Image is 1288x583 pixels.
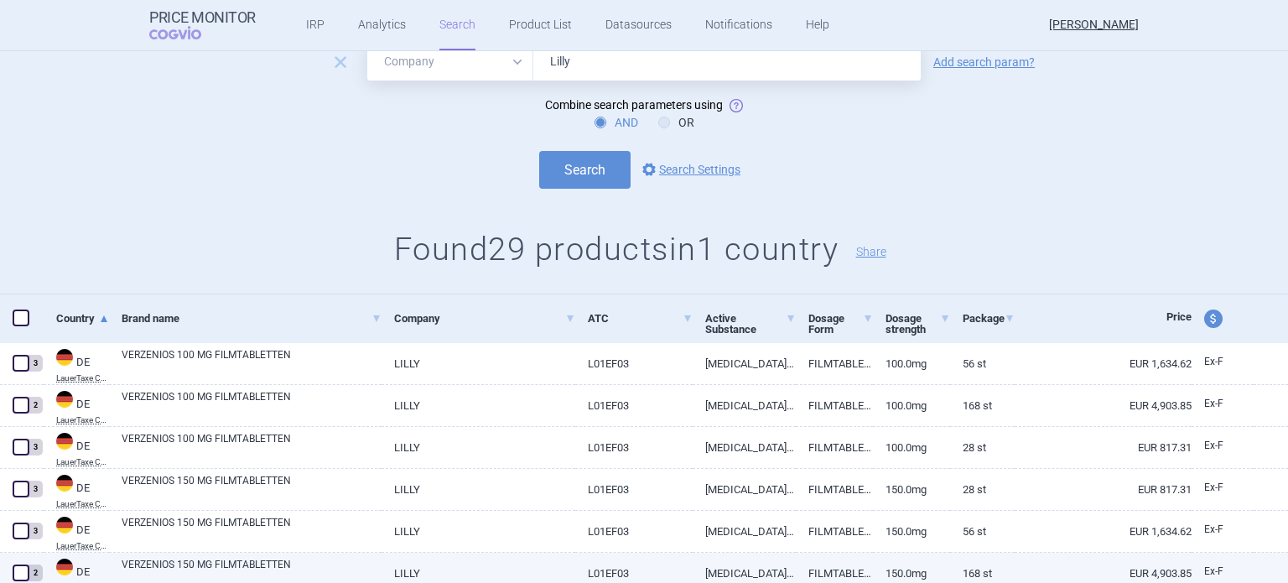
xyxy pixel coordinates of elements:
label: OR [658,114,694,131]
a: [MEDICAL_DATA] 150 MG [693,511,796,552]
img: Germany [56,559,73,575]
a: VERZENIOS 100 MG FILMTABLETTEN [122,347,382,377]
a: DEDELauerTaxe CGM [44,431,109,466]
a: Search Settings [639,159,740,180]
a: ATC [588,298,693,339]
a: DEDELauerTaxe CGM [44,515,109,550]
a: FILMTABLETTEN [796,469,873,510]
span: Combine search parameters using [545,98,723,112]
a: LILLY [382,385,574,426]
a: 56 St [950,511,1015,552]
a: L01EF03 [575,385,693,426]
a: Brand name [122,298,382,339]
a: Dosage Form [808,298,873,350]
div: 3 [28,439,43,455]
a: Package [963,298,1015,339]
a: EUR 4,903.85 [1015,385,1192,426]
span: Ex-factory price [1204,481,1223,493]
a: 100.0mg [873,343,950,384]
a: Active Substance [705,298,796,350]
a: Ex-F [1192,392,1254,417]
img: Germany [56,433,73,450]
abbr: LauerTaxe CGM — Complex database for German drug information provided by commercial provider CGM ... [56,542,109,550]
abbr: LauerTaxe CGM — Complex database for German drug information provided by commercial provider CGM ... [56,458,109,466]
a: LILLY [382,427,574,468]
a: 100.0mg [873,427,950,468]
a: Ex-F [1192,476,1254,501]
a: L01EF03 [575,427,693,468]
div: 2 [28,565,43,581]
a: FILMTABLETTEN [796,511,873,552]
a: LILLY [382,343,574,384]
button: Search [539,151,631,189]
img: Germany [56,517,73,534]
abbr: LauerTaxe CGM — Complex database for German drug information provided by commercial provider CGM ... [56,374,109,383]
span: Ex-factory price [1204,565,1223,577]
img: Germany [56,391,73,408]
a: Dosage strength [885,298,950,350]
a: VERZENIOS 150 MG FILMTABLETTEN [122,515,382,545]
a: 100.0mg [873,385,950,426]
a: Ex-F [1192,350,1254,375]
span: Ex-factory price [1204,398,1223,409]
a: LILLY [382,511,574,552]
div: 2 [28,397,43,414]
span: Ex-factory price [1204,440,1223,451]
span: COGVIO [149,26,225,39]
a: 28 St [950,469,1015,510]
a: Add search param? [933,56,1035,68]
a: VERZENIOS 100 MG FILMTABLETTEN [122,389,382,419]
a: DEDELauerTaxe CGM [44,389,109,424]
div: 3 [28,523,43,539]
a: DEDELauerTaxe CGM [44,347,109,383]
a: EUR 817.31 [1015,469,1192,510]
a: FILMTABLETTEN [796,385,873,426]
a: LILLY [382,469,574,510]
a: [MEDICAL_DATA] 100 MG [693,385,796,426]
a: Country [56,298,109,339]
a: L01EF03 [575,343,693,384]
a: FILMTABLETTEN [796,427,873,468]
a: 150.0mg [873,469,950,510]
a: [MEDICAL_DATA] 100 MG [693,343,796,384]
a: Ex-F [1192,434,1254,459]
a: Ex-F [1192,518,1254,543]
a: L01EF03 [575,469,693,510]
a: 150.0mg [873,511,950,552]
a: [MEDICAL_DATA] 150 MG [693,469,796,510]
img: Germany [56,475,73,492]
a: Company [394,298,574,339]
abbr: LauerTaxe CGM — Complex database for German drug information provided by commercial provider CGM ... [56,500,109,508]
a: EUR 1,634.62 [1015,511,1192,552]
img: Germany [56,349,73,366]
a: VERZENIOS 150 MG FILMTABLETTEN [122,473,382,503]
a: L01EF03 [575,511,693,552]
button: Share [856,246,886,258]
a: 56 St [950,343,1015,384]
div: 3 [28,355,43,372]
label: AND [595,114,638,131]
a: Price MonitorCOGVIO [149,9,256,41]
a: DEDELauerTaxe CGM [44,473,109,508]
a: FILMTABLETTEN [796,343,873,384]
strong: Price Monitor [149,9,256,26]
a: [MEDICAL_DATA] 100 MG [693,427,796,468]
a: VERZENIOS 100 MG FILMTABLETTEN [122,431,382,461]
div: 3 [28,481,43,497]
a: EUR 1,634.62 [1015,343,1192,384]
a: EUR 817.31 [1015,427,1192,468]
span: Ex-factory price [1204,523,1223,535]
span: Ex-factory price [1204,356,1223,367]
a: 168 St [950,385,1015,426]
a: 28 St [950,427,1015,468]
abbr: LauerTaxe CGM — Complex database for German drug information provided by commercial provider CGM ... [56,416,109,424]
span: Price [1166,310,1192,323]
